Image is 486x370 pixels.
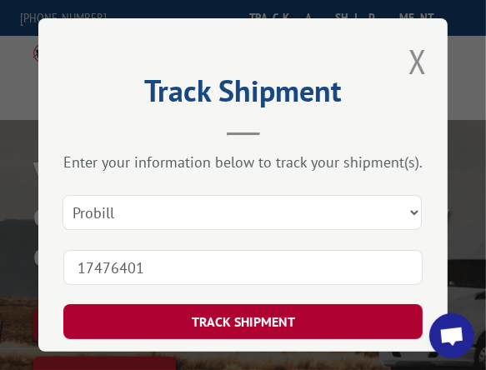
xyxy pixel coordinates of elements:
div: Enter your information below to track your shipment(s). [63,152,423,172]
button: TRACK SHIPMENT [63,304,423,339]
h2: Track Shipment [63,79,423,111]
div: Open chat [429,313,474,358]
input: Number(s) [63,250,423,285]
button: Close modal [408,39,427,83]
